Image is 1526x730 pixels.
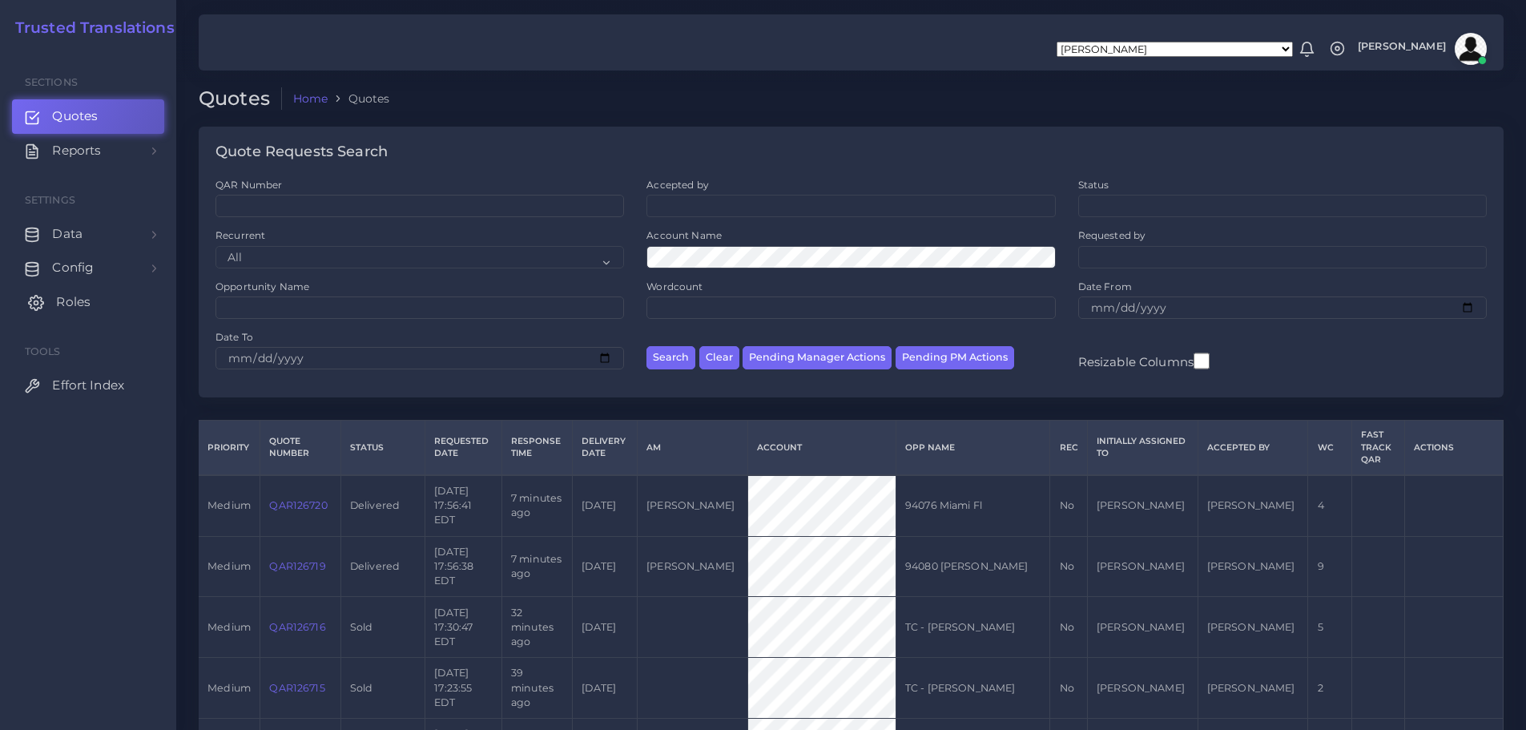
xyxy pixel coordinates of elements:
td: 94080 [PERSON_NAME] [896,536,1050,597]
span: Reports [52,142,101,159]
th: Accepted by [1198,421,1308,475]
a: Effort Index [12,369,164,402]
h2: Quotes [199,87,282,111]
img: avatar [1455,33,1487,65]
td: 7 minutes ago [501,536,572,597]
td: 9 [1308,536,1352,597]
td: [PERSON_NAME] [1198,658,1308,719]
td: 7 minutes ago [501,475,572,536]
th: AM [638,421,748,475]
label: Wordcount [646,280,703,293]
td: Sold [340,658,425,719]
a: QAR126720 [269,499,327,511]
td: 2 [1308,658,1352,719]
label: Requested by [1078,228,1146,242]
span: Settings [25,194,75,206]
span: Sections [25,76,78,88]
td: [DATE] [573,475,638,536]
th: Response Time [501,421,572,475]
th: Status [340,421,425,475]
button: Pending PM Actions [896,346,1014,369]
span: Effort Index [52,377,124,394]
td: [PERSON_NAME] [1198,597,1308,658]
span: medium [207,621,251,633]
td: [DATE] [573,597,638,658]
td: TC - [PERSON_NAME] [896,658,1050,719]
span: medium [207,560,251,572]
a: Trusted Translations [4,19,175,38]
button: Search [646,346,695,369]
th: WC [1308,421,1352,475]
td: No [1050,475,1087,536]
label: Resizable Columns [1078,351,1210,371]
label: Status [1078,178,1109,192]
label: Accepted by [646,178,709,192]
td: [PERSON_NAME] [1087,536,1198,597]
td: [DATE] [573,658,638,719]
a: QAR126719 [269,560,325,572]
h4: Quote Requests Search [215,143,388,161]
a: Data [12,217,164,251]
th: Fast Track QAR [1352,421,1405,475]
td: [PERSON_NAME] [1087,597,1198,658]
th: Priority [199,421,260,475]
td: TC - [PERSON_NAME] [896,597,1050,658]
a: Config [12,251,164,284]
label: Date From [1078,280,1132,293]
th: Initially Assigned to [1087,421,1198,475]
th: Account [747,421,896,475]
td: No [1050,536,1087,597]
a: Roles [12,285,164,319]
td: Sold [340,597,425,658]
span: Config [52,259,94,276]
td: 94076 Miami Fl [896,475,1050,536]
label: Opportunity Name [215,280,309,293]
span: Data [52,225,83,243]
th: Requested Date [425,421,502,475]
td: 4 [1308,475,1352,536]
td: [DATE] 17:23:55 EDT [425,658,502,719]
td: [DATE] [573,536,638,597]
button: Pending Manager Actions [743,346,892,369]
label: Recurrent [215,228,265,242]
a: QAR126715 [269,682,324,694]
a: Home [293,91,328,107]
button: Clear [699,346,739,369]
td: 39 minutes ago [501,658,572,719]
td: [PERSON_NAME] [1198,536,1308,597]
th: Quote Number [260,421,340,475]
td: [PERSON_NAME] [1087,475,1198,536]
td: [PERSON_NAME] [1198,475,1308,536]
span: medium [207,682,251,694]
th: Actions [1405,421,1504,475]
td: [DATE] 17:56:38 EDT [425,536,502,597]
label: Date To [215,330,253,344]
td: [DATE] 17:30:47 EDT [425,597,502,658]
span: Roles [56,293,91,311]
label: QAR Number [215,178,282,192]
td: Delivered [340,536,425,597]
span: Tools [25,345,61,357]
td: [PERSON_NAME] [638,475,748,536]
a: Reports [12,134,164,167]
a: Quotes [12,99,164,133]
td: [DATE] 17:56:41 EDT [425,475,502,536]
label: Account Name [646,228,722,242]
td: Delivered [340,475,425,536]
span: medium [207,499,251,511]
td: No [1050,597,1087,658]
td: [PERSON_NAME] [1087,658,1198,719]
th: REC [1050,421,1087,475]
th: Delivery Date [573,421,638,475]
td: [PERSON_NAME] [638,536,748,597]
span: Quotes [52,107,98,125]
span: [PERSON_NAME] [1358,42,1446,52]
td: No [1050,658,1087,719]
td: 5 [1308,597,1352,658]
th: Opp Name [896,421,1050,475]
a: [PERSON_NAME]avatar [1350,33,1492,65]
li: Quotes [328,91,389,107]
input: Resizable Columns [1194,351,1210,371]
a: QAR126716 [269,621,325,633]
